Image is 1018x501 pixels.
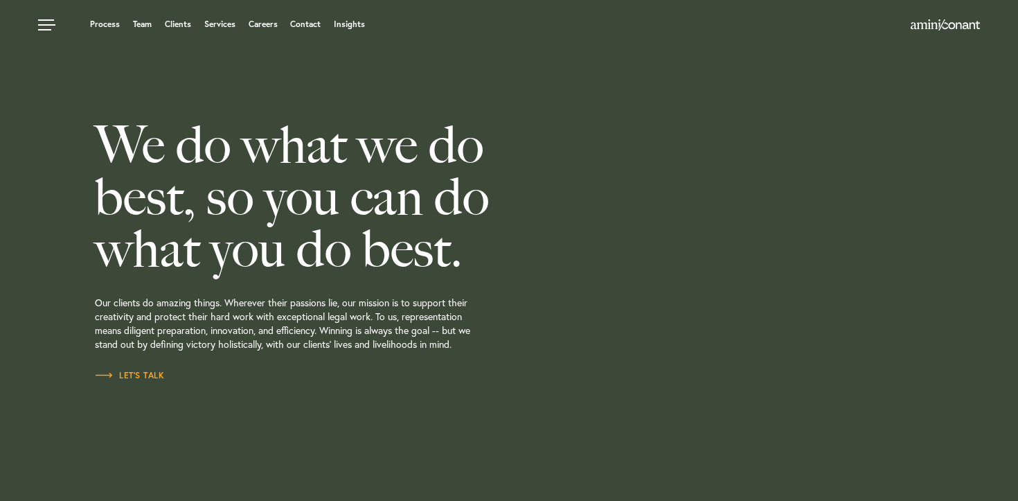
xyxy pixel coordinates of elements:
a: Team [133,20,152,28]
a: Careers [249,20,278,28]
a: Clients [165,20,191,28]
a: Process [90,20,120,28]
img: Amini & Conant [911,19,980,30]
h2: We do what we do best, so you can do what you do best. [95,119,583,275]
a: Let’s Talk [95,369,164,383]
a: Services [204,20,235,28]
a: Insights [334,20,365,28]
a: Contact [290,20,321,28]
p: Our clients do amazing things. Wherever their passions lie, our mission is to support their creat... [95,275,583,369]
span: Let’s Talk [95,371,164,380]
